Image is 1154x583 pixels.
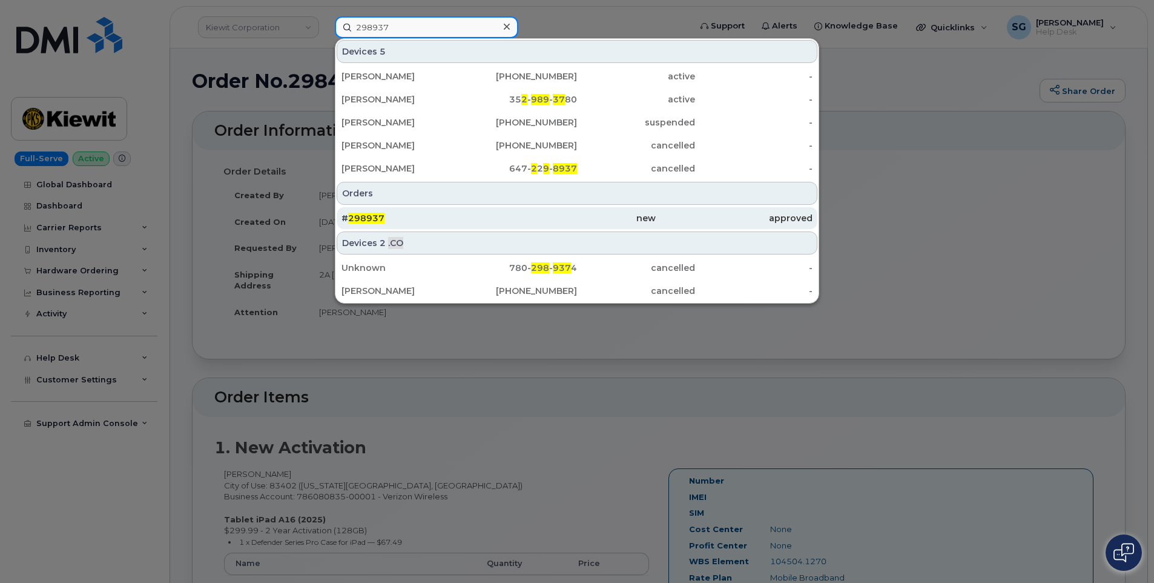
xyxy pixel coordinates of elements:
[577,70,695,82] div: active
[543,163,549,174] span: 9
[553,163,577,174] span: 8937
[337,207,817,229] a: #298937newapproved
[553,94,565,105] span: 37
[695,139,813,152] div: -
[337,182,817,205] div: Orders
[337,65,817,87] a: [PERSON_NAME][PHONE_NUMBER]active-
[341,93,460,105] div: [PERSON_NAME]
[337,280,817,302] a: [PERSON_NAME][PHONE_NUMBER]cancelled-
[577,162,695,175] div: cancelled
[388,237,403,249] span: .CO
[341,116,460,128] div: [PERSON_NAME]
[695,285,813,297] div: -
[337,88,817,110] a: [PERSON_NAME]352-989-3780active-
[577,285,695,297] div: cancelled
[341,212,498,224] div: #
[577,139,695,152] div: cancelled
[460,262,578,274] div: 780- - 4
[531,262,549,273] span: 298
[695,70,813,82] div: -
[577,93,695,105] div: active
[498,212,655,224] div: new
[460,116,578,128] div: [PHONE_NUMBER]
[337,257,817,279] a: Unknown780-298-9374cancelled-
[380,45,386,58] span: 5
[695,93,813,105] div: -
[577,262,695,274] div: cancelled
[1113,543,1134,562] img: Open chat
[337,112,817,133] a: [PERSON_NAME][PHONE_NUMBER]suspended-
[695,116,813,128] div: -
[380,237,386,249] span: 2
[337,135,817,156] a: [PERSON_NAME][PHONE_NUMBER]cancelled-
[337,158,817,179] a: [PERSON_NAME]647-229-8937cancelled-
[348,213,384,224] span: 298937
[341,262,460,274] div: Unknown
[460,139,578,152] div: [PHONE_NUMBER]
[460,285,578,297] div: [PHONE_NUMBER]
[341,285,460,297] div: [PERSON_NAME]
[521,94,527,105] span: 2
[695,162,813,175] div: -
[460,93,578,105] div: 35 - - 80
[460,70,578,82] div: [PHONE_NUMBER]
[695,262,813,274] div: -
[577,116,695,128] div: suspended
[460,162,578,175] div: 647- 2 -
[337,232,817,255] div: Devices
[337,40,817,63] div: Devices
[656,212,813,224] div: approved
[531,94,549,105] span: 989
[341,70,460,82] div: [PERSON_NAME]
[553,262,571,273] span: 937
[531,163,537,174] span: 2
[341,139,460,152] div: [PERSON_NAME]
[341,162,460,175] div: [PERSON_NAME]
